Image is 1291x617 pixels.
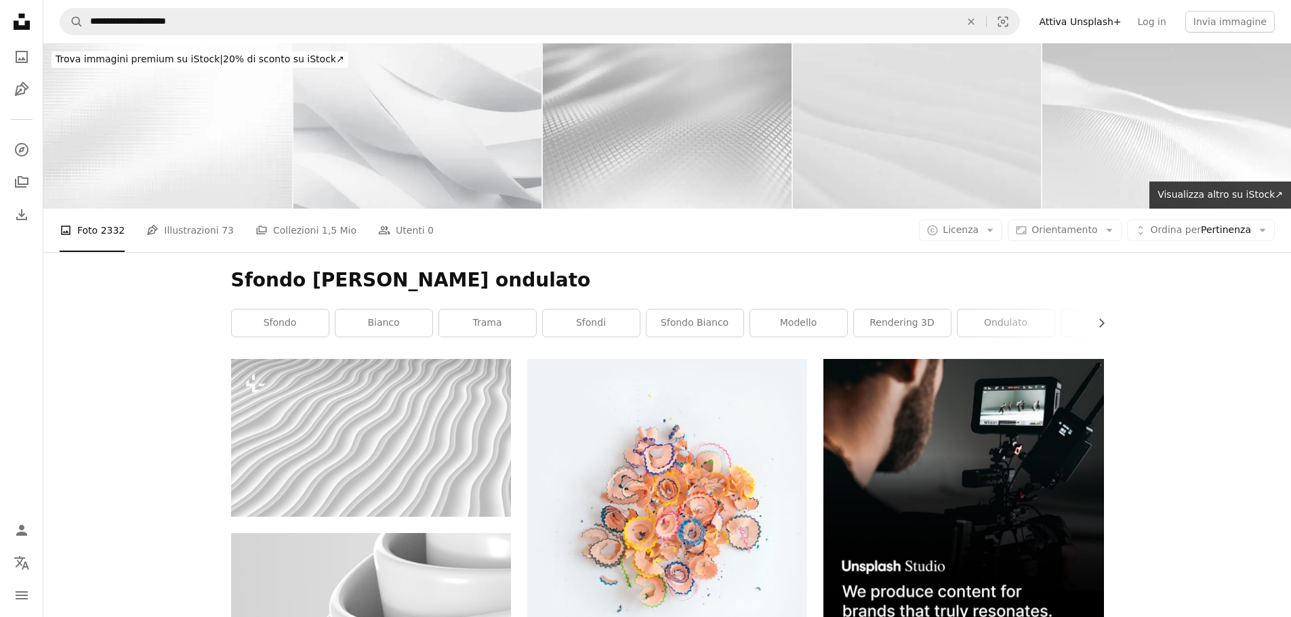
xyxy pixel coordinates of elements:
a: ondulato [958,310,1054,337]
a: Collezioni [8,169,35,196]
a: Sfondi [543,310,640,337]
a: Foto [8,43,35,70]
a: Illustrazioni [8,76,35,103]
a: Trova immagini premium su iStock|20% di sconto su iStock↗ [43,43,356,76]
span: 1,5 Mio [322,223,356,238]
span: 73 [222,223,234,238]
span: Licenza [943,224,979,235]
img: Onde bianche forma sfondo [793,43,1042,209]
a: Rendering 3D [854,310,951,337]
button: Ricerca visiva [987,9,1019,35]
a: Cronologia download [8,201,35,228]
form: Trova visual in tutto il sito [60,8,1020,35]
a: una pila di fiori di carta seduti sopra un tavolo bianco [527,493,807,505]
a: Illustrazioni 73 [146,209,234,252]
img: Superficie lucida astratta - bianco, grigio, sfondo [543,43,792,209]
img: Sfondi bianchi astratti 4K [1042,43,1291,209]
a: Esplora [8,136,35,163]
a: sfondo bianco [647,310,743,337]
a: sfondo [232,310,329,337]
button: Elimina [956,9,986,35]
a: Accedi / Registrati [8,517,35,544]
a: uno sfondo bianco con linee ondulate [231,431,511,444]
a: trama [439,310,536,337]
button: Lingua [8,549,35,576]
span: Orientamento [1031,224,1097,235]
span: Visualizza altro su iStock ↗ [1157,189,1283,200]
span: Trova immagini premium su iStock | [56,54,223,64]
a: Visualizza altro su iStock↗ [1149,182,1291,209]
button: Menu [8,582,35,609]
button: Invia immagine [1185,11,1275,33]
button: Cerca su Unsplash [60,9,83,35]
img: uno sfondo bianco con linee ondulate [231,359,511,516]
img: Sfondo bianco, astratto [293,43,542,209]
a: Attiva Unsplash+ [1031,11,1129,33]
a: Collezioni 1,5 Mio [255,209,356,252]
span: Ordina per [1151,224,1201,235]
span: 0 [428,223,434,238]
a: Log in [1130,11,1174,33]
button: Ordina perPertinenza [1127,219,1275,241]
a: modello [750,310,847,337]
span: Pertinenza [1151,224,1251,237]
a: astratto [1061,310,1158,337]
button: Licenza [919,219,1002,241]
span: 20% di sconto su iStock ↗ [56,54,344,64]
h1: Sfondo [PERSON_NAME] ondulato [231,268,1104,293]
a: Utenti 0 [378,209,434,252]
button: scorri la lista a destra [1089,310,1104,337]
button: Orientamento [1008,219,1121,241]
a: bianco [335,310,432,337]
img: Bianco Grigio Onda Pixelato Modello Astratto Ombre Argento Sfondo Pixel Spotlight Rugoso Blank Te... [43,43,292,209]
